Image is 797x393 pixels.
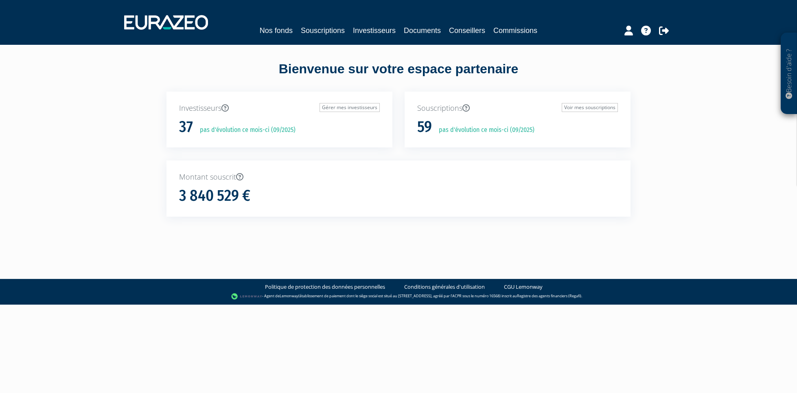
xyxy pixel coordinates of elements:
a: Souscriptions [301,25,345,36]
h1: 3 840 529 € [179,187,250,204]
p: Souscriptions [417,103,618,114]
a: Commissions [493,25,537,36]
img: logo-lemonway.png [231,292,263,301]
a: Conditions générales d'utilisation [404,283,485,291]
a: Politique de protection des données personnelles [265,283,385,291]
a: Documents [404,25,441,36]
p: Besoin d'aide ? [784,37,794,110]
a: Investisseurs [353,25,396,36]
a: Registre des agents financiers (Regafi) [517,293,581,299]
a: CGU Lemonway [504,283,543,291]
p: pas d'évolution ce mois-ci (09/2025) [194,125,296,135]
a: Lemonway [280,293,298,299]
h1: 59 [417,119,432,136]
p: Montant souscrit [179,172,618,182]
h1: 37 [179,119,193,136]
a: Voir mes souscriptions [562,103,618,112]
img: 1732889491-logotype_eurazeo_blanc_rvb.png [124,15,208,30]
a: Gérer mes investisseurs [320,103,380,112]
p: pas d'évolution ce mois-ci (09/2025) [433,125,534,135]
div: - Agent de (établissement de paiement dont le siège social est situé au [STREET_ADDRESS], agréé p... [8,292,789,301]
div: Bienvenue sur votre espace partenaire [160,60,637,92]
p: Investisseurs [179,103,380,114]
a: Conseillers [449,25,485,36]
a: Nos fonds [260,25,293,36]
